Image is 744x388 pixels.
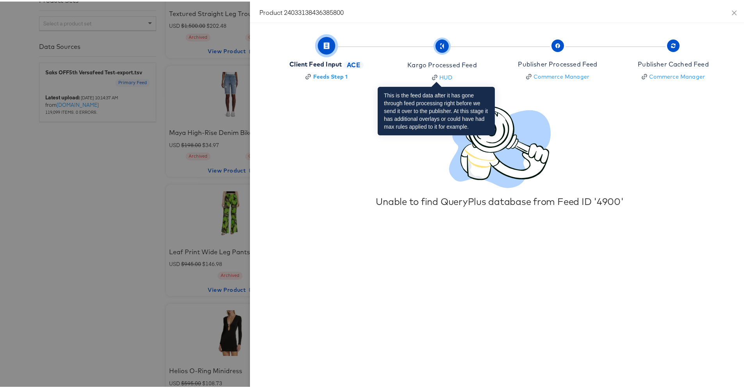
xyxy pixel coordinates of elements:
a: HUD [407,72,476,80]
a: Feeds Step 1 [289,71,363,79]
span: close [731,8,737,14]
a: Commerce Manager [518,71,597,79]
div: Commerce Manager [649,71,705,79]
div: Kargo Processed Feed [407,59,476,68]
span: ACE [344,59,364,68]
div: Unable to find QueryPlus database from Feed ID '4900' [319,194,680,205]
button: Publisher Processed FeedCommerce Manager [497,31,619,88]
button: Client Feed InputACEFeeds Step 1 [266,31,387,88]
div: Publisher Cached Feed [638,58,709,67]
a: Commerce Manager [638,71,709,79]
div: Client Feed Input [289,58,342,67]
div: Feeds Step 1 [313,71,348,79]
div: Publisher Processed Feed [518,58,597,67]
div: Commerce Manager [533,71,589,79]
button: Kargo Processed FeedHUD [381,31,503,89]
div: HUD [439,72,453,80]
button: Publisher Cached FeedCommerce Manager [612,31,734,88]
div: Product 24033138436385800 [259,6,740,15]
